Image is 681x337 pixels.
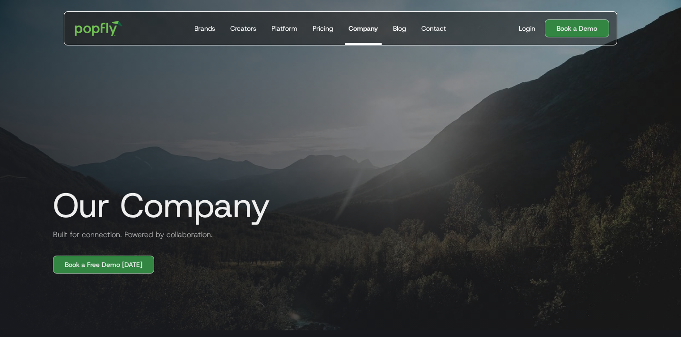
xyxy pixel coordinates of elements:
[194,24,215,33] div: Brands
[53,256,154,274] a: Book a Free Demo [DATE]
[418,12,450,45] a: Contact
[191,12,219,45] a: Brands
[309,12,337,45] a: Pricing
[393,24,406,33] div: Blog
[349,24,378,33] div: Company
[45,186,270,224] h1: Our Company
[271,24,297,33] div: Platform
[268,12,301,45] a: Platform
[389,12,410,45] a: Blog
[45,229,213,240] h2: Built for connection. Powered by collaboration.
[68,14,129,43] a: home
[515,24,539,33] a: Login
[313,24,333,33] div: Pricing
[519,24,535,33] div: Login
[345,12,382,45] a: Company
[230,24,256,33] div: Creators
[421,24,446,33] div: Contact
[227,12,260,45] a: Creators
[545,19,609,37] a: Book a Demo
